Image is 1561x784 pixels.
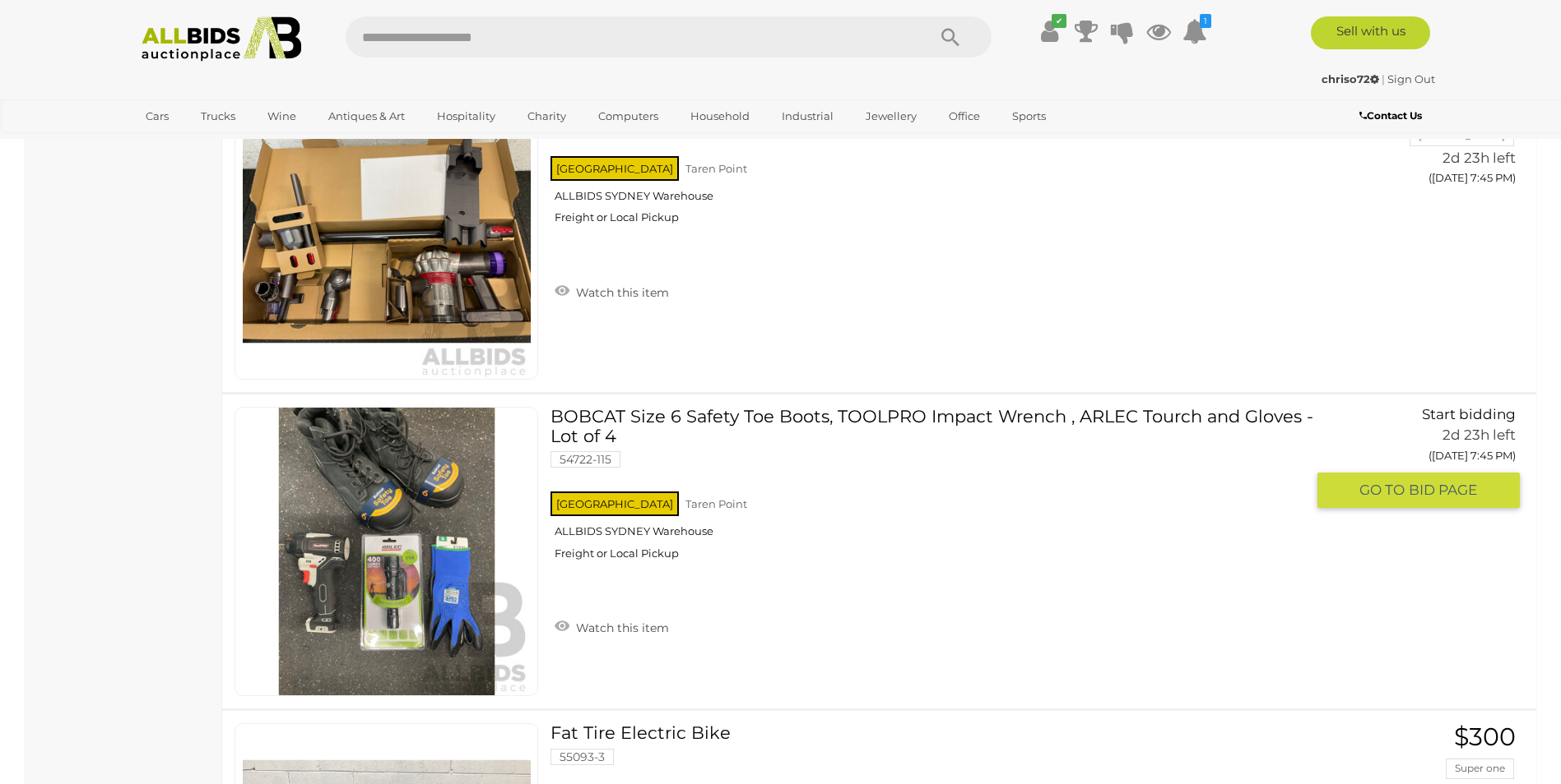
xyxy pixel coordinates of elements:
a: Jewellery [855,103,927,130]
span: $300 [1454,722,1516,752]
a: Watch this item [551,279,673,303]
a: Computers [588,103,669,130]
a: Hospitality [426,103,506,130]
a: Watch this item [551,614,673,639]
a: DYSON V8 54892-29 [GEOGRAPHIC_DATA] Taren Point ALLBIDS SYDNEY Warehouse Freight or Local Pickup [563,90,1305,237]
a: [GEOGRAPHIC_DATA] [135,130,273,157]
a: chriso72 [1322,72,1382,85]
span: GO TO [1359,481,1409,500]
a: 1 [1182,16,1207,46]
a: Trucks [190,103,246,130]
a: BOBCAT Size 6 Safety Toe Boots, TOOLPRO Impact Wrench , ARLEC Tourch and Gloves - Lot of 4 54722-... [563,407,1305,572]
img: 54892-29a.jpeg [243,91,531,379]
a: Sports [1001,103,1057,130]
a: Office [938,103,991,130]
i: 1 [1200,14,1211,28]
i: ✔ [1052,14,1066,28]
span: Watch this item [572,285,669,300]
span: BID PAGE [1409,481,1477,500]
a: $102 [PERSON_NAME] 2d 23h left ([DATE] 7:45 PM) [1330,90,1520,193]
img: 54722-115f.jpeg [243,408,531,695]
img: Allbids.com.au [132,16,311,62]
a: Household [680,103,760,130]
a: Contact Us [1359,107,1426,125]
span: Start bidding [1422,406,1516,422]
a: Antiques & Art [318,103,416,130]
span: | [1382,72,1385,85]
a: Cars [135,103,179,130]
button: Search [909,16,992,58]
a: ✔ [1038,16,1062,46]
button: GO TOBID PAGE [1317,473,1520,508]
a: Wine [257,103,307,130]
a: Sign Out [1387,72,1435,85]
b: Contact Us [1359,109,1422,122]
a: Sell with us [1311,16,1430,49]
a: Start bidding 2d 23h left ([DATE] 7:45 PM) GO TOBID PAGE [1330,407,1520,509]
span: Watch this item [572,620,669,635]
a: Industrial [771,103,844,130]
a: Charity [517,103,577,130]
strong: chriso72 [1322,72,1379,85]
